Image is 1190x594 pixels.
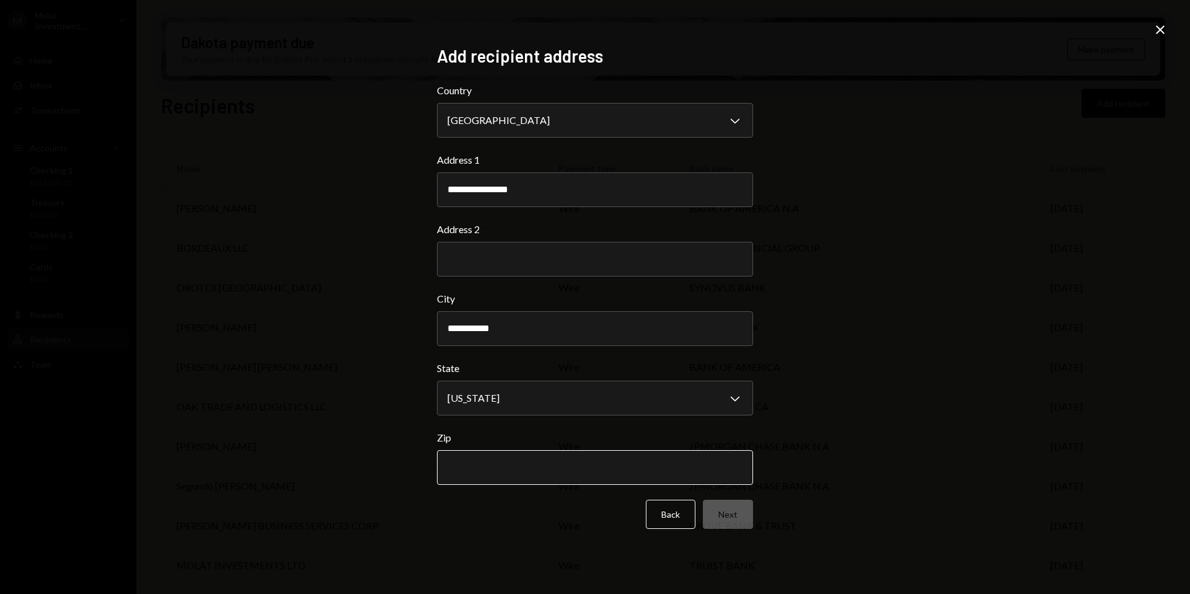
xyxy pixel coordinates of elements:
[437,430,753,445] label: Zip
[437,83,753,98] label: Country
[437,361,753,376] label: State
[437,222,753,237] label: Address 2
[437,381,753,415] button: State
[437,153,753,167] label: Address 1
[437,103,753,138] button: Country
[437,44,753,68] h2: Add recipient address
[437,291,753,306] label: City
[646,500,695,529] button: Back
